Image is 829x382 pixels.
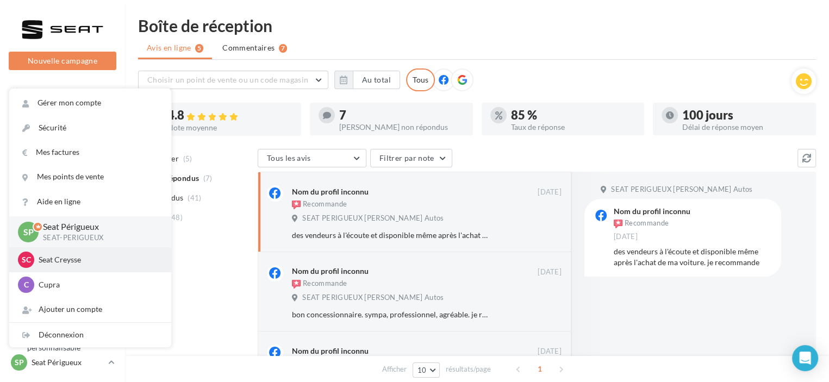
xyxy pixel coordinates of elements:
div: 7 [339,109,464,121]
a: Aide en ligne [9,190,171,214]
span: (5) [183,154,192,163]
div: Nom du profil inconnu [292,346,369,356]
span: [DATE] [538,267,562,277]
p: Cupra [39,279,158,290]
p: Seat Périgueux [43,221,154,233]
div: Déconnexion [9,323,171,347]
button: 10 [413,362,440,378]
span: 10 [417,366,427,374]
img: recommended.png [614,220,622,228]
div: Recommande [292,199,347,210]
span: Tous les avis [267,153,311,162]
span: SC [22,254,31,265]
span: résultats/page [446,364,491,374]
span: (41) [188,193,201,202]
div: Nom du profil inconnu [614,208,690,215]
div: [PERSON_NAME] non répondus [339,123,464,131]
div: 100 jours [682,109,807,121]
a: Boîte de réception12 [7,135,119,159]
span: (48) [169,213,183,222]
div: des vendeurs à l'écoute et disponible même après l'achat de ma voiture. je recommande [292,230,491,241]
span: SP [15,357,24,368]
a: Mes points de vente [9,165,171,189]
img: recommended.png [292,201,301,209]
a: Visibilité en ligne [7,164,119,186]
div: 4.8 [167,109,292,122]
div: Ajouter un compte [9,297,171,322]
span: Afficher [382,364,407,374]
div: Tous [406,68,435,91]
a: Gérer mon compte [9,91,171,115]
button: Notifications 3 [7,82,114,104]
a: Médiathèque [7,272,119,295]
span: Commentaires [222,42,275,53]
div: 85 % [511,109,636,121]
div: Note moyenne [167,124,292,131]
button: Tous les avis [258,149,366,167]
span: SP [23,226,34,238]
p: Seat Creysse [39,254,158,265]
div: Nom du profil inconnu [292,186,369,197]
div: Boîte de réception [138,17,816,34]
span: Choisir un point de vente ou un code magasin [147,75,308,84]
button: Filtrer par note [370,149,452,167]
div: des vendeurs à l'écoute et disponible même après l'achat de ma voiture. je recommande [614,246,772,268]
button: Au total [353,71,400,89]
div: 7 [279,44,287,53]
a: SP Seat Périgueux [9,352,116,373]
span: SEAT PERIGUEUX [PERSON_NAME] Autos [611,185,752,195]
span: [DATE] [614,232,638,242]
span: C [24,279,29,290]
button: Au total [334,71,400,89]
p: Seat Périgueux [32,357,104,368]
div: bon concessionnaire. sympa, professionnel, agréable. je recommande [292,309,491,320]
a: SMS unitaire [7,191,119,214]
span: 1 [531,360,548,378]
span: [DATE] [538,347,562,356]
a: Opérations [7,109,119,131]
div: Recommande [614,217,669,229]
img: recommended.png [292,280,301,289]
span: SEAT PERIGUEUX [PERSON_NAME] Autos [302,214,444,223]
p: SEAT-PERIGUEUX [43,233,154,243]
a: PLV et print personnalisable [7,325,119,358]
a: Sécurité [9,116,171,140]
a: Mes factures [9,140,171,165]
span: [DATE] [538,187,562,197]
a: Contacts [7,245,119,267]
div: Recommande [292,279,347,290]
button: Nouvelle campagne [9,52,116,70]
a: Calendrier [7,298,119,321]
div: Open Intercom Messenger [792,345,818,371]
div: Taux de réponse [511,123,636,131]
a: Campagnes [7,217,119,240]
div: Délai de réponse moyen [682,123,807,131]
span: SEAT PERIGUEUX [PERSON_NAME] Autos [302,293,444,303]
div: Nom du profil inconnu [292,266,369,277]
button: Choisir un point de vente ou un code magasin [138,71,328,89]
